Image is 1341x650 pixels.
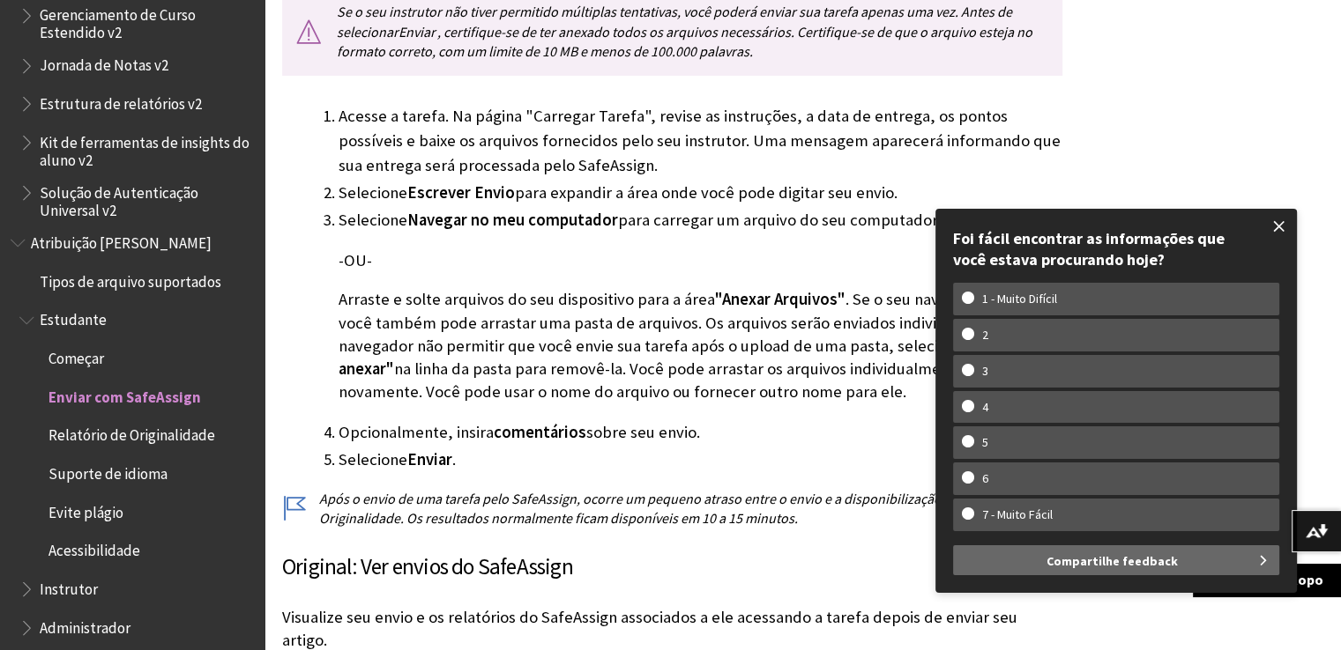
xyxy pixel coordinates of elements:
font: na linha da pasta para removê-la. Você pode arrastar os arquivos individualmente e enviá-los nova... [339,358,1043,402]
font: , certifique-se de ter anexado todos os arquivos necessários. Certifique-se de que o arquivo este... [337,23,1032,60]
font: sobre seu envio. [586,422,700,442]
font: Jornada de Notas v2 [40,55,168,75]
font: Foi fácil encontrar as informações que você estava procurando hoje? [953,227,1225,269]
font: Enviar com SafeAssign [48,388,201,407]
font: "Anexar Arquivos" [715,289,846,309]
font: para expandir a área onde você pode digitar seu envio. [515,182,898,203]
font: Escrever Envio [407,182,515,203]
font: Suporte de idioma [48,464,168,484]
font: 3 [982,363,988,379]
font: comentários [494,422,586,442]
font: para carregar um arquivo do seu computador. [618,210,941,230]
font: Administrador [40,618,130,638]
font: 7 - Muito Fácil [982,506,1053,522]
font: Acesse a tarefa. Na página "Carregar Tarefa", revise as instruções, a data de entrega, os pontos ... [339,106,1061,175]
font: Começar [48,349,104,368]
nav: Esboço do livro para Blackboard SafeAssign [11,228,254,642]
font: 2 [982,327,988,343]
font: Solução de Autenticação Universal v2 [40,183,198,220]
font: Relatório de Originalidade [48,425,215,445]
font: Acessibilidade [48,541,140,560]
font: Arraste e solte arquivos do seu dispositivo para a área [339,289,715,309]
font: Opcionalmente, insira [339,422,494,442]
font: . [452,449,456,469]
font: Visualize seu envio e os relatórios do SafeAssign associados a ele acessando a tarefa depois de e... [282,607,1017,650]
font: Instrutor [40,580,98,599]
font: Tipos de arquivo suportados [40,272,221,292]
font: Atribuição [PERSON_NAME] [31,233,212,253]
font: Selecione [339,210,407,230]
font: Se o seu instrutor não tiver permitido múltiplas tentativas, você poderá enviar sua tarefa apenas... [337,3,1012,40]
font: -OU- [339,250,372,270]
font: Original: Ver envios do SafeAssign [282,552,573,580]
font: 6 [982,470,988,486]
font: . Se o seu navegador permitir, você também pode arrastar uma pasta de arquivos. Os arquivos serão... [339,289,1055,355]
font: "Não anexar" [339,336,1002,379]
font: Após o envio de uma tarefa pelo SafeAssign, ocorre um pequeno atraso entre o envio e a disponibil... [319,490,1035,527]
font: 4 [982,399,988,415]
font: 5 [982,434,988,450]
font: Enviar [407,449,452,469]
font: Kit de ferramentas de insights do aluno v2 [40,133,250,170]
font: Navegar no meu computador [407,210,618,230]
font: Gerenciamento de Curso Estendido v2 [40,5,196,42]
font: Estrutura de relatórios v2 [40,94,202,114]
font: Evite plágio [48,503,123,522]
font: Selecione [339,449,407,469]
font: Compartilhe feedback [1047,553,1178,569]
font: Estudante [40,310,107,329]
font: Enviar [399,23,436,41]
font: Selecione [339,182,407,203]
font: 1 - Muito Difícil [982,291,1057,307]
button: Compartilhe feedback [953,545,1279,575]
